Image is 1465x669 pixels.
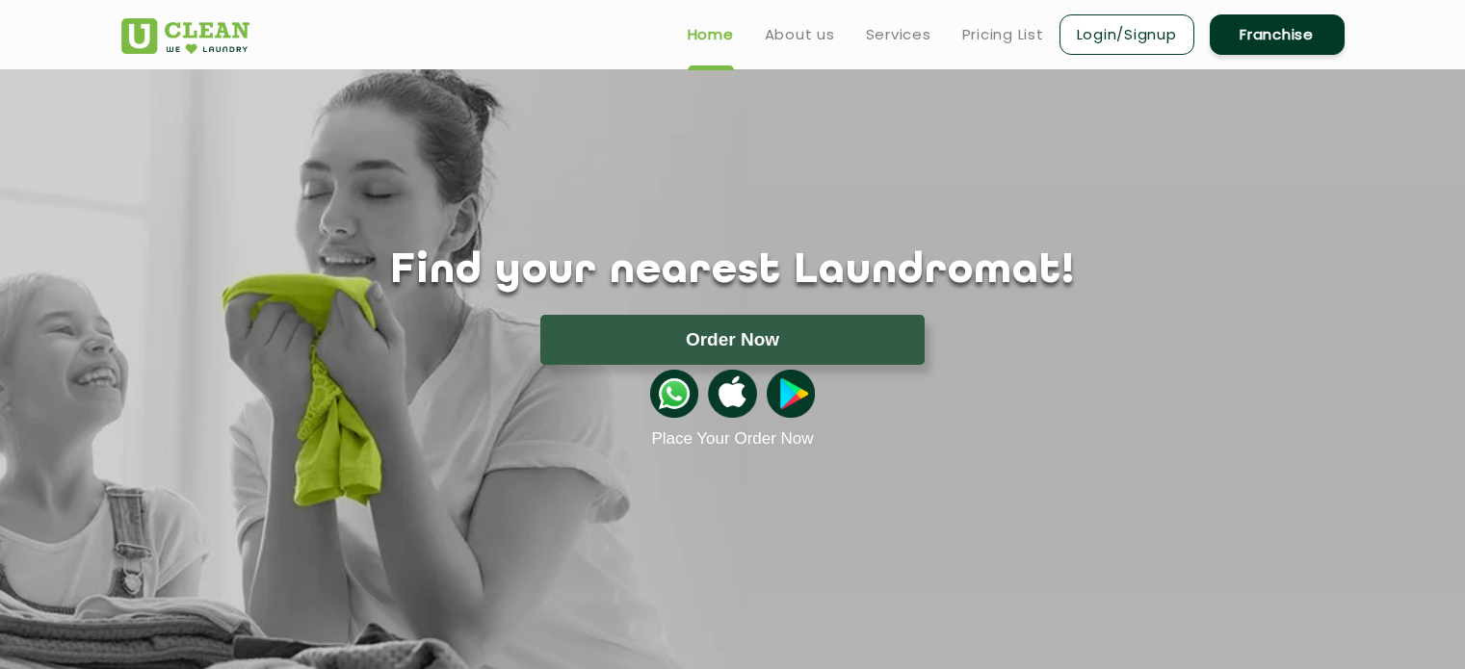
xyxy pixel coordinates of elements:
a: Place Your Order Now [651,429,813,449]
a: About us [765,23,835,46]
a: Services [866,23,931,46]
a: Pricing List [962,23,1044,46]
a: Login/Signup [1060,14,1194,55]
img: apple-icon.png [708,370,756,418]
img: playstoreicon.png [767,370,815,418]
h1: Find your nearest Laundromat! [107,247,1359,296]
img: UClean Laundry and Dry Cleaning [121,18,249,54]
img: whatsappicon.png [650,370,698,418]
a: Home [688,23,734,46]
a: Franchise [1210,14,1345,55]
button: Order Now [540,315,925,365]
